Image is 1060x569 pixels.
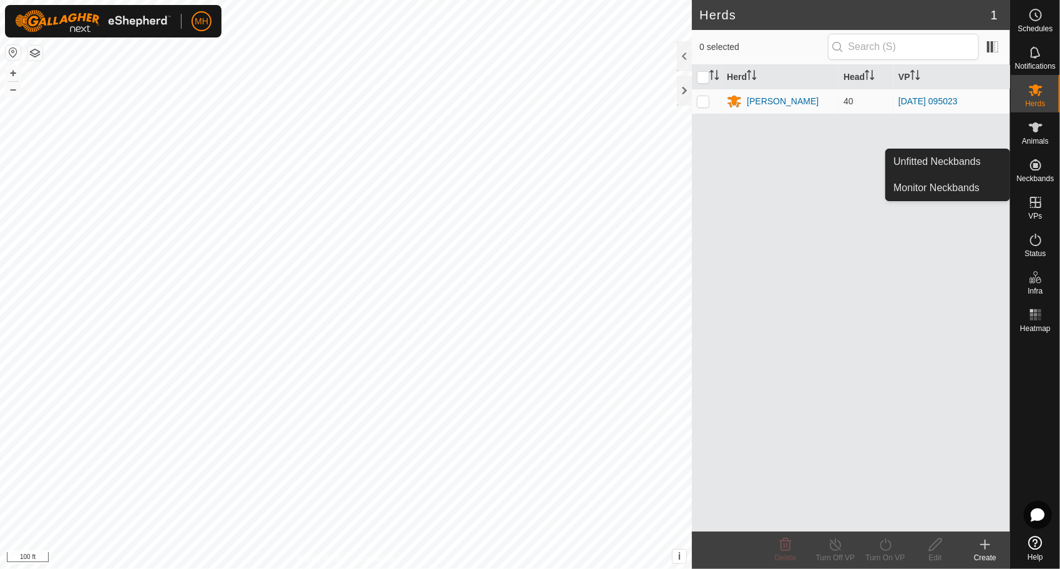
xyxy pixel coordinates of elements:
[722,65,839,89] th: Herd
[960,552,1010,563] div: Create
[1028,553,1043,561] span: Help
[865,72,875,82] p-sorticon: Activate to sort
[886,176,1009,200] a: Monitor Neckbands
[1024,250,1046,257] span: Status
[747,72,757,82] p-sorticon: Activate to sort
[699,7,991,22] h2: Herds
[747,95,819,108] div: [PERSON_NAME]
[898,96,958,106] a: [DATE] 095023
[1016,175,1054,182] span: Neckbands
[1025,100,1045,107] span: Herds
[828,34,979,60] input: Search (S)
[699,41,827,54] span: 0 selected
[810,552,860,563] div: Turn Off VP
[893,181,980,195] span: Monitor Neckbands
[1018,25,1053,32] span: Schedules
[709,72,719,82] p-sorticon: Activate to sort
[910,552,960,563] div: Edit
[886,149,1009,174] a: Unfitted Neckbands
[195,15,208,28] span: MH
[6,66,21,81] button: +
[673,550,686,563] button: i
[15,10,171,32] img: Gallagher Logo
[991,6,998,24] span: 1
[1028,212,1042,220] span: VPs
[860,552,910,563] div: Turn On VP
[1015,62,1056,70] span: Notifications
[839,65,893,89] th: Head
[910,72,920,82] p-sorticon: Activate to sort
[297,553,344,564] a: Privacy Policy
[1022,137,1049,145] span: Animals
[1020,325,1051,332] span: Heatmap
[678,551,681,562] span: i
[1011,531,1060,566] a: Help
[1028,287,1043,295] span: Infra
[844,96,853,106] span: 40
[893,65,1010,89] th: VP
[775,553,797,562] span: Delete
[358,553,395,564] a: Contact Us
[893,154,981,169] span: Unfitted Neckbands
[6,82,21,97] button: –
[6,45,21,60] button: Reset Map
[27,46,42,61] button: Map Layers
